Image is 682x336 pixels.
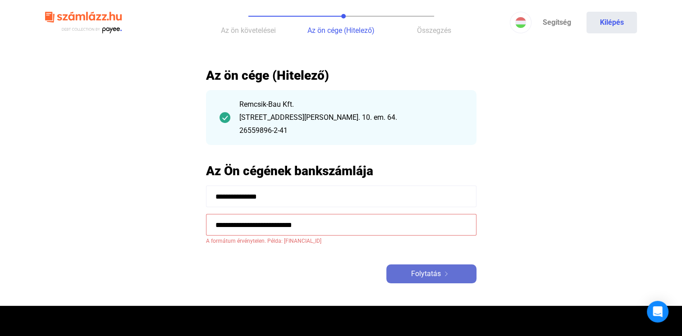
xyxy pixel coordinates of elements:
img: checkmark-darker-green-circle [220,112,230,123]
span: A formátum érvénytelen. Példa: [FINANCIAL_ID] [206,236,476,246]
button: Folytatásarrow-right-white [386,264,476,283]
a: Segítség [531,12,582,33]
div: 26559896-2-41 [239,125,463,136]
div: [STREET_ADDRESS][PERSON_NAME]. 10. em. 64. [239,112,463,123]
img: arrow-right-white [441,272,452,276]
h2: Az Ön cégének bankszámlája [206,163,476,179]
span: Az ön követelései [221,26,276,35]
h2: Az ön cége (Hitelező) [206,68,476,83]
span: Az ön cége (Hitelező) [307,26,375,35]
div: Open Intercom Messenger [647,301,668,322]
img: szamlazzhu-logo [45,8,122,37]
span: Összegzés [417,26,451,35]
button: Kilépés [586,12,637,33]
img: HU [515,17,526,28]
span: Folytatás [411,268,441,279]
div: Remcsik-Bau Kft. [239,99,463,110]
button: HU [510,12,531,33]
